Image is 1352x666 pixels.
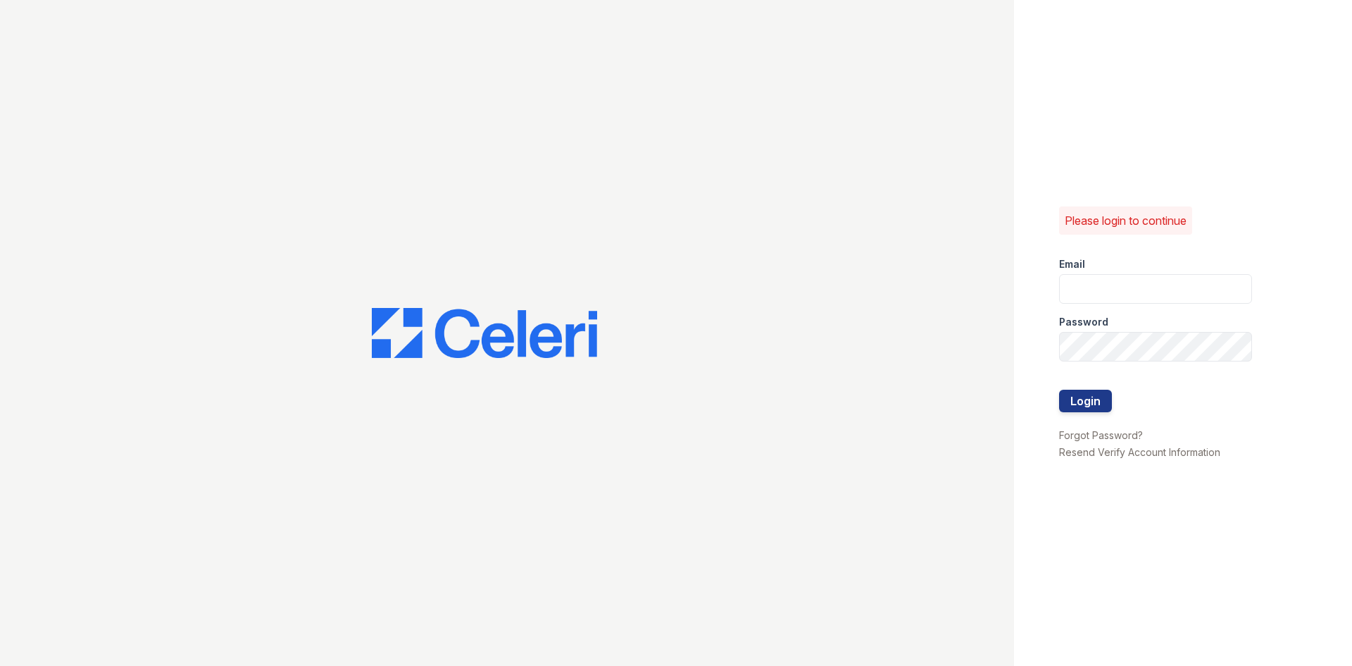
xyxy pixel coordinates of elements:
a: Resend Verify Account Information [1059,446,1220,458]
label: Password [1059,315,1108,329]
button: Login [1059,390,1112,412]
label: Email [1059,257,1085,271]
a: Forgot Password? [1059,429,1143,441]
p: Please login to continue [1065,212,1187,229]
img: CE_Logo_Blue-a8612792a0a2168367f1c8372b55b34899dd931a85d93a1a3d3e32e68fde9ad4.png [372,308,597,359]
